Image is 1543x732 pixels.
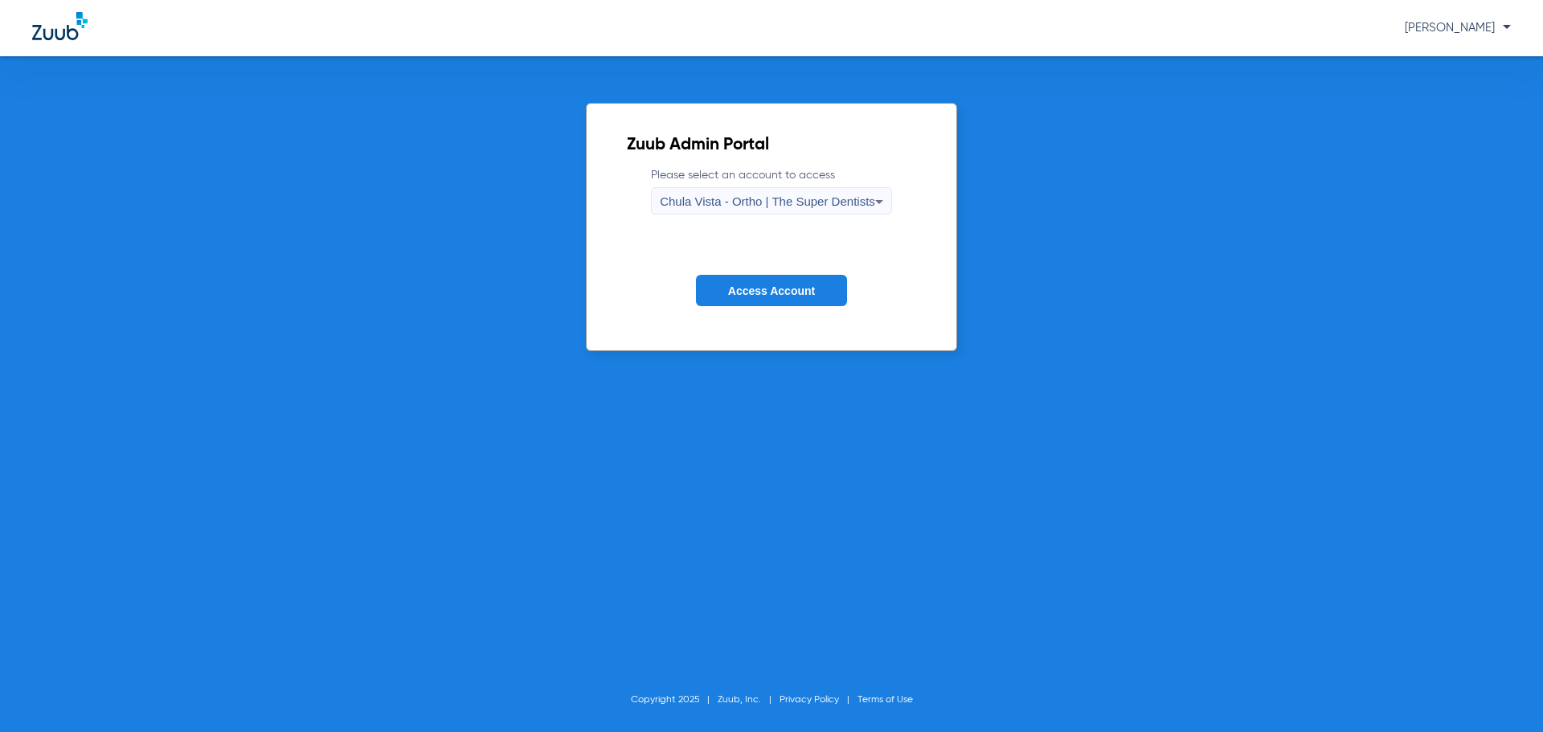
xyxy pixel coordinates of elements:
button: Access Account [696,275,847,306]
label: Please select an account to access [651,167,892,215]
span: [PERSON_NAME] [1405,22,1511,34]
span: Access Account [728,284,815,297]
li: Zuub, Inc. [718,692,780,708]
img: Zuub Logo [32,12,88,40]
a: Terms of Use [857,695,913,705]
h2: Zuub Admin Portal [627,137,916,153]
span: Chula Vista - Ortho | The Super Dentists [660,194,875,208]
a: Privacy Policy [780,695,839,705]
li: Copyright 2025 [631,692,718,708]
